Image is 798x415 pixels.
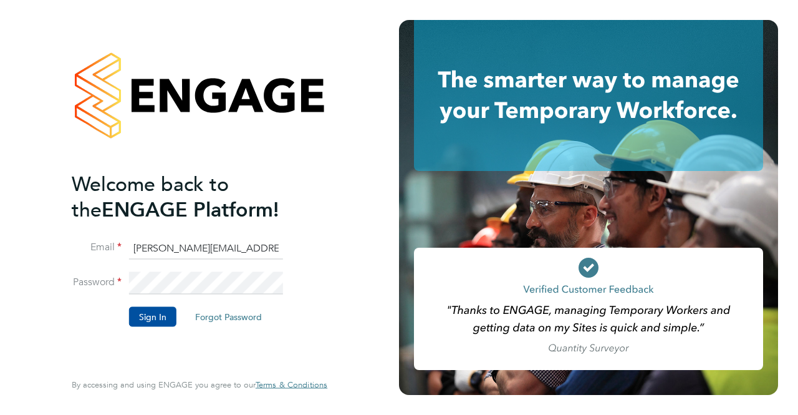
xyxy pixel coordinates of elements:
input: Enter your work email... [129,237,283,260]
label: Email [72,241,122,254]
a: Terms & Conditions [256,380,327,390]
label: Password [72,275,122,288]
span: Terms & Conditions [256,379,327,390]
span: By accessing and using ENGAGE you agree to our [72,379,327,390]
h2: ENGAGE Platform! [72,171,315,222]
span: Welcome back to the [72,172,229,222]
button: Forgot Password [185,306,272,326]
button: Sign In [129,306,176,326]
